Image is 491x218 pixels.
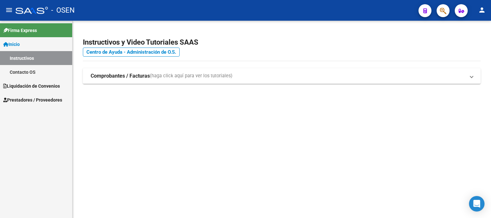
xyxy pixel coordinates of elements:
span: Prestadores / Proveedores [3,96,62,104]
span: Firma Express [3,27,37,34]
a: Centro de Ayuda - Administración de O.S. [83,48,180,57]
span: Inicio [3,41,20,48]
div: Open Intercom Messenger [469,196,485,212]
mat-icon: person [478,6,486,14]
mat-expansion-panel-header: Comprobantes / Facturas(haga click aquí para ver los tutoriales) [83,68,481,84]
mat-icon: menu [5,6,13,14]
span: Liquidación de Convenios [3,82,60,90]
span: - OSEN [51,3,75,17]
strong: Comprobantes / Facturas [91,72,150,80]
h2: Instructivos y Video Tutoriales SAAS [83,36,481,49]
span: (haga click aquí para ver los tutoriales) [150,72,232,80]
